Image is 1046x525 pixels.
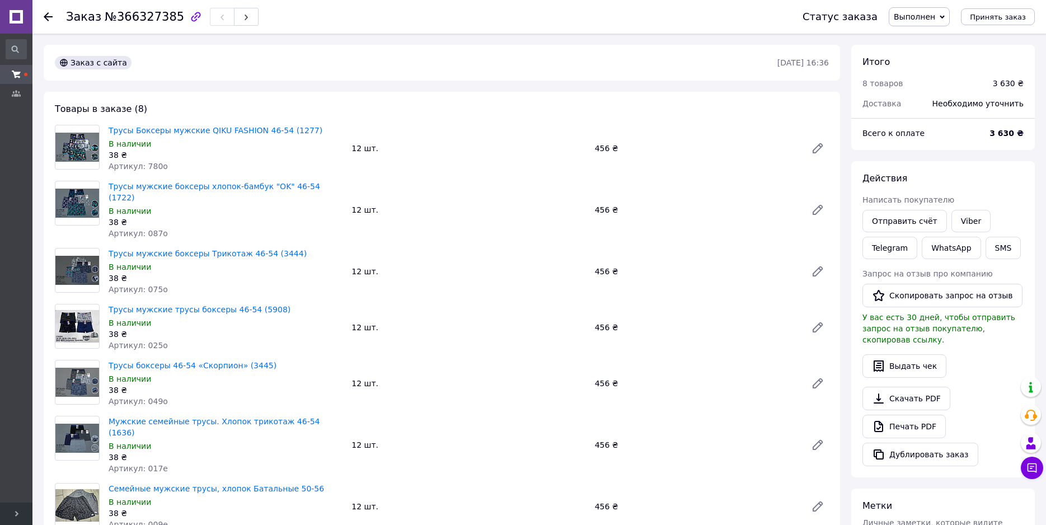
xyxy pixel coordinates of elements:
div: 456 ₴ [590,437,802,453]
span: 8 товаров [862,79,903,88]
span: Артикул: 087о [109,229,168,238]
span: №366327385 [105,10,184,24]
span: Метки [862,500,892,511]
a: Редактировать [806,495,829,518]
span: В наличии [109,498,151,507]
span: В наличии [109,207,151,215]
span: Всего к оплате [862,129,925,138]
span: Итого [862,57,890,67]
button: Скопировать запрос на отзыв [862,284,1022,307]
div: 12 шт. [347,320,590,335]
span: Заказ [66,10,101,24]
a: Telegram [862,237,917,259]
span: В наличии [109,318,151,327]
span: Артикул: 075о [109,285,168,294]
span: Действия [862,173,907,184]
div: 38 ₴ [109,273,343,284]
div: 12 шт. [347,140,590,156]
a: Редактировать [806,372,829,395]
span: Доставка [862,99,901,108]
div: Заказ с сайта [55,56,132,69]
button: SMS [986,237,1021,259]
button: Принять заказ [961,8,1035,25]
div: 456 ₴ [590,202,802,218]
a: Мужские семейные трусы. Хлопок трикотаж 46-54 (1636) [109,417,320,437]
div: 456 ₴ [590,140,802,156]
span: Артикул: 049о [109,397,168,406]
span: В наличии [109,139,151,148]
span: У вас есть 30 дней, чтобы отправить запрос на отзыв покупателю, скопировав ссылку. [862,313,1015,344]
span: Написать покупателю [862,195,954,204]
img: Трусы боксеры 46-54 «Скорпион» (3445) [55,368,99,396]
a: Редактировать [806,137,829,160]
span: Артикул: 017е [109,464,168,473]
div: 12 шт. [347,499,590,514]
span: Принять заказ [970,13,1026,21]
a: Трусы боксеры 46-54 «Скорпион» (3445) [109,361,276,370]
a: Viber [951,210,991,232]
div: 38 ₴ [109,508,343,519]
div: 456 ₴ [590,499,802,514]
b: 3 630 ₴ [989,129,1024,138]
button: Выдать чек [862,354,946,378]
a: WhatsApp [922,237,981,259]
div: Вернуться назад [44,11,53,22]
a: Трусы мужские трусы боксеры 46-54 (5908) [109,305,290,314]
div: Необходимо уточнить [926,91,1030,116]
img: Семейные мужские трусы, хлопок Батальные 50-56 [55,489,99,522]
a: Трусы мужские боксеры Трикотаж 46-54 (3444) [109,249,307,258]
a: Семейные мужские трусы, хлопок Батальные 50-56 [109,484,324,493]
a: Редактировать [806,260,829,283]
div: 12 шт. [347,264,590,279]
img: Трусы мужские боксеры Трикотаж 46-54 (3444) [55,256,99,284]
img: Трусы мужские трусы боксеры 46-54 (5908) [55,310,99,343]
div: 12 шт. [347,376,590,391]
div: 38 ₴ [109,452,343,463]
a: Редактировать [806,316,829,339]
span: Выполнен [894,12,935,21]
a: Трусы Боксеры мужские QIKU FASHION 46-54 (1277) [109,126,322,135]
div: 12 шт. [347,437,590,453]
img: Трусы Боксеры мужские QIKU FASHION 46-54 (1277) [55,133,99,161]
span: В наличии [109,442,151,451]
span: Артикул: 780о [109,162,168,171]
button: Чат с покупателем [1021,457,1043,479]
time: [DATE] 16:36 [777,58,829,67]
div: 456 ₴ [590,264,802,279]
a: Скачать PDF [862,387,950,410]
div: 3 630 ₴ [993,78,1024,89]
a: Редактировать [806,434,829,456]
span: Товары в заказе (8) [55,104,147,114]
div: 38 ₴ [109,329,343,340]
div: 456 ₴ [590,320,802,335]
div: 38 ₴ [109,149,343,161]
a: Редактировать [806,199,829,221]
img: Мужские семейные трусы. Хлопок трикотаж 46-54 (1636) [55,424,99,452]
div: 38 ₴ [109,217,343,228]
div: 38 ₴ [109,385,343,396]
div: Статус заказа [803,11,878,22]
button: Отправить счёт [862,210,947,232]
span: В наличии [109,374,151,383]
a: Печать PDF [862,415,946,438]
div: 12 шт. [347,202,590,218]
img: Трусы мужские боксеры хлопок-бамбук "OK" 46-54 (1722) [55,189,99,217]
span: Запрос на отзыв про компанию [862,269,993,278]
a: Трусы мужские боксеры хлопок-бамбук "OK" 46-54 (1722) [109,182,320,202]
span: Артикул: 025о [109,341,168,350]
div: 456 ₴ [590,376,802,391]
button: Дублировать заказ [862,443,978,466]
span: В наличии [109,262,151,271]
